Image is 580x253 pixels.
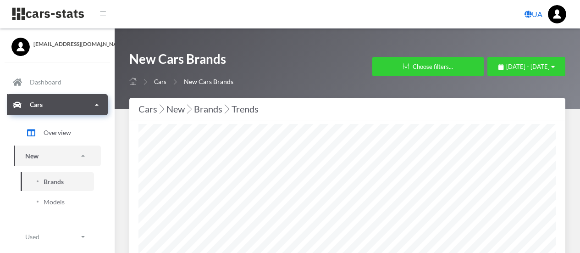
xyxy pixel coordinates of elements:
a: Cars [154,78,166,85]
span: [EMAIL_ADDRESS][DOMAIN_NAME] [33,40,103,48]
p: New [25,150,39,162]
button: Choose filters... [372,57,484,76]
a: Models [21,192,94,211]
span: Models [44,197,65,207]
a: Overview [14,121,101,144]
a: [EMAIL_ADDRESS][DOMAIN_NAME] [11,38,103,48]
button: [DATE] - [DATE] [487,57,565,76]
img: ... [548,5,566,23]
p: Cars [30,99,43,110]
span: Brands [44,177,64,186]
img: navbar brand [11,7,85,21]
p: Used [25,231,39,242]
a: Cars [7,94,108,115]
span: New Cars Brands [184,78,233,85]
a: UA [521,5,546,23]
span: Overview [44,128,71,137]
h1: New Cars Brands [129,51,233,72]
a: Used [14,226,101,247]
a: Dashboard [7,72,108,93]
a: Brands [21,172,94,191]
a: New [14,146,101,166]
span: [DATE] - [DATE] [506,63,550,70]
p: Dashboard [30,76,61,88]
div: Cars New Brands Trends [138,101,556,116]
